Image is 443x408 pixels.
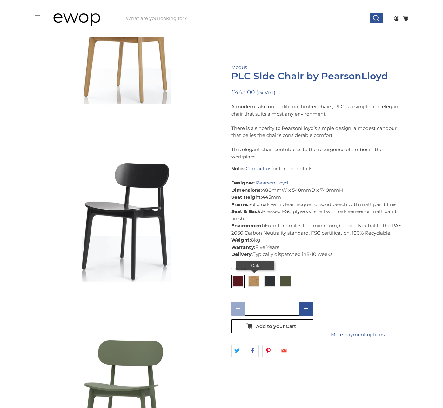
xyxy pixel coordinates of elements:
[231,187,262,193] strong: Dimensions:
[231,201,248,207] strong: Frame:
[231,64,247,70] a: Modus
[253,251,306,257] span: Typically dispatched in
[231,237,251,243] strong: Weight:
[246,165,271,171] a: Contact us
[231,223,265,229] strong: Environment:
[256,90,275,96] small: (ex VAT)
[231,319,313,333] button: Add to your Cart
[231,244,255,250] strong: Warranty:
[256,180,288,186] a: PearsonLloyd
[41,112,212,284] a: Modus - PLC Side Chair by Pearson Lloyd - Black Grey 7021
[236,261,274,271] div: Oak
[123,13,370,24] input: What are you looking for?
[231,103,403,160] p: A modern take on traditional timber chairs, PLC is a simple and elegant chair that suits almost a...
[231,89,255,96] span: £443.00
[231,208,262,214] strong: Seat & Back:
[231,71,403,82] h1: PLC Side Chair by PearsonLloyd
[231,165,403,258] p: for further details. 480mmW x 540mmD x 740mmH 445mm Solid oak with clear lacquer or solid beech w...
[317,331,399,338] a: More payment options
[231,265,403,272] div: Colour
[231,180,255,186] strong: Designer:
[256,324,296,329] span: Add to your Cart
[231,251,253,257] strong: Delivery:
[231,194,262,200] strong: Seat Height:
[231,165,245,171] strong: Note:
